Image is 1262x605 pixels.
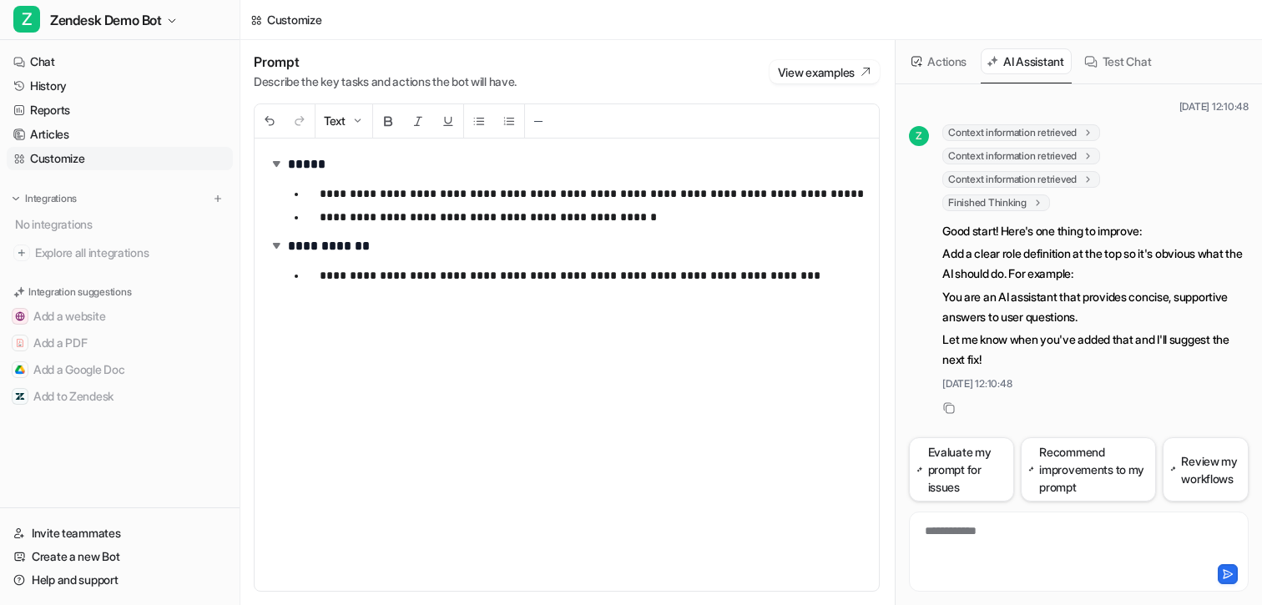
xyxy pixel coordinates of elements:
[942,171,1100,188] span: Context information retrieved
[212,193,224,204] img: menu_add.svg
[7,568,233,592] a: Help and support
[7,98,233,122] a: Reports
[942,194,1050,211] span: Finished Thinking
[268,237,285,254] img: expand-arrow.svg
[942,330,1249,370] p: Let me know when you've added that and I'll suggest the next fix!
[381,114,395,128] img: Bold
[351,114,364,128] img: Dropdown Down Arrow
[15,338,25,348] img: Add a PDF
[10,193,22,204] img: expand menu
[942,148,1100,164] span: Context information retrieved
[293,114,306,128] img: Redo
[254,73,517,90] p: Describe the key tasks and actions the bot will have.
[7,383,233,410] button: Add to ZendeskAdd to Zendesk
[50,8,162,32] span: Zendesk Demo Bot
[525,104,552,138] button: ─
[7,330,233,356] button: Add a PDFAdd a PDF
[7,241,233,265] a: Explore all integrations
[285,104,315,138] button: Redo
[7,545,233,568] a: Create a new Bot
[7,356,233,383] button: Add a Google DocAdd a Google Doc
[770,60,880,83] button: View examples
[13,245,30,261] img: explore all integrations
[263,114,276,128] img: Undo
[255,104,285,138] button: Undo
[906,48,974,74] button: Actions
[942,376,1249,391] div: [DATE] 12:10:48
[1078,48,1159,74] button: Test Chat
[7,74,233,98] a: History
[472,114,486,128] img: Unordered List
[442,114,455,128] img: Underline
[268,155,285,172] img: expand-arrow.svg
[373,104,403,138] button: Bold
[10,210,233,238] div: No integrations
[315,104,372,138] button: Text
[267,11,321,28] div: Customize
[909,126,929,146] span: Z
[7,123,233,146] a: Articles
[981,48,1072,74] button: AI Assistant
[433,104,463,138] button: Underline
[15,365,25,375] img: Add a Google Doc
[1179,99,1249,114] div: [DATE] 12:10:48
[7,50,233,73] a: Chat
[942,244,1249,284] p: Add a clear role definition at the top so it's obvious what the AI should do. For example:
[909,437,1014,502] button: Evaluate my prompt for issues
[15,311,25,321] img: Add a website
[7,303,233,330] button: Add a websiteAdd a website
[7,147,233,170] a: Customize
[942,124,1100,141] span: Context information retrieved
[28,285,131,300] p: Integration suggestions
[7,190,82,207] button: Integrations
[411,114,425,128] img: Italic
[1163,437,1249,502] button: Review my workflows
[502,114,516,128] img: Ordered List
[464,104,494,138] button: Unordered List
[942,287,1249,327] p: You are an AI assistant that provides concise, supportive answers to user questions.
[494,104,524,138] button: Ordered List
[7,522,233,545] a: Invite teammates
[254,53,517,70] h1: Prompt
[942,221,1249,241] p: Good start! Here's one thing to improve:
[35,239,226,266] span: Explore all integrations
[403,104,433,138] button: Italic
[1021,437,1156,502] button: Recommend improvements to my prompt
[13,6,40,33] span: Z
[25,192,77,205] p: Integrations
[15,391,25,401] img: Add to Zendesk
